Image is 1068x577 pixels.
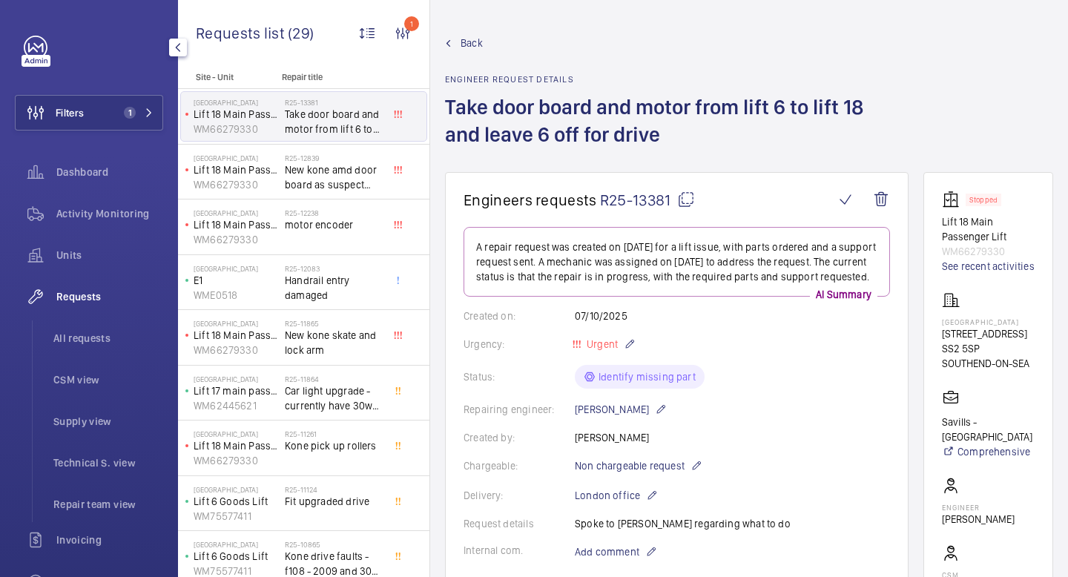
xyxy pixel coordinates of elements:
[194,208,279,217] p: [GEOGRAPHIC_DATA]
[445,93,911,172] h1: Take door board and motor from lift 6 to lift 18 and leave 6 off for drive
[575,487,658,504] p: London office
[600,191,695,209] span: R25-13381
[445,74,911,85] h2: Engineer request details
[285,328,383,357] span: New kone skate and lock arm
[194,540,279,549] p: [GEOGRAPHIC_DATA]
[194,398,279,413] p: WM62445621
[969,197,998,202] p: Stopped
[575,458,685,473] span: Non chargeable request
[285,383,383,413] span: Car light upgrade - currently have 30w fluorescent tubes fitted x 8
[285,107,383,136] span: Take door board and motor from lift 6 to lift 18 and leave 6 off for drive
[194,162,279,177] p: Lift 18 Main Passenger Lift
[942,244,1035,259] p: WM66279330
[810,287,877,302] p: AI Summary
[56,289,163,304] span: Requests
[53,414,163,429] span: Supply view
[194,98,279,107] p: [GEOGRAPHIC_DATA]
[178,72,276,82] p: Site - Unit
[285,208,383,217] h2: R25-12238
[942,415,1035,444] p: Savills - [GEOGRAPHIC_DATA]
[194,328,279,343] p: Lift 18 Main Passenger Lift
[282,72,380,82] p: Repair title
[194,509,279,524] p: WM75577411
[194,273,279,288] p: E1
[124,107,136,119] span: 1
[194,264,279,273] p: [GEOGRAPHIC_DATA]
[194,177,279,192] p: WM66279330
[194,232,279,247] p: WM66279330
[476,240,877,284] p: A repair request was created on [DATE] for a lift issue, with parts ordered and a support request...
[285,494,383,509] span: Fit upgraded drive
[461,36,483,50] span: Back
[194,288,279,303] p: WME0518
[194,217,279,232] p: Lift 18 Main Passenger Lift
[194,154,279,162] p: [GEOGRAPHIC_DATA]
[56,533,163,547] span: Invoicing
[194,494,279,509] p: Lift 6 Goods Lift
[194,375,279,383] p: [GEOGRAPHIC_DATA]
[194,343,279,357] p: WM66279330
[194,429,279,438] p: [GEOGRAPHIC_DATA]
[53,455,163,470] span: Technical S. view
[285,429,383,438] h2: R25-11261
[285,540,383,549] h2: R25-10865
[942,326,1035,341] p: [STREET_ADDRESS]
[15,95,163,131] button: Filters1
[584,338,618,350] span: Urgent
[942,512,1015,527] p: [PERSON_NAME]
[942,503,1015,512] p: Engineer
[575,400,667,418] p: [PERSON_NAME]
[575,544,639,559] span: Add comment
[53,497,163,512] span: Repair team view
[285,154,383,162] h2: R25-12839
[194,453,279,468] p: WM66279330
[285,273,383,303] span: Handrail entry damaged
[285,162,383,192] span: New kone amd door board as suspect new one fitted faulty - reconditioned
[194,383,279,398] p: Lift 17 main passenger Lift
[942,214,1035,244] p: Lift 18 Main Passenger Lift
[56,165,163,179] span: Dashboard
[285,98,383,107] h2: R25-13381
[464,191,597,209] span: Engineers requests
[942,444,1035,459] a: Comprehensive
[196,24,288,42] span: Requests list
[53,331,163,346] span: All requests
[56,248,163,263] span: Units
[285,485,383,494] h2: R25-11124
[194,107,279,122] p: Lift 18 Main Passenger Lift
[285,217,383,232] span: motor encoder
[285,319,383,328] h2: R25-11865
[285,375,383,383] h2: R25-11864
[194,485,279,494] p: [GEOGRAPHIC_DATA]
[285,438,383,453] span: Kone pick up rollers
[285,264,383,273] h2: R25-12083
[194,549,279,564] p: Lift 6 Goods Lift
[194,319,279,328] p: [GEOGRAPHIC_DATA]
[942,317,1035,326] p: [GEOGRAPHIC_DATA]
[56,105,84,120] span: Filters
[942,341,1035,371] p: SS2 5SP SOUTHEND-ON-SEA
[56,206,163,221] span: Activity Monitoring
[53,372,163,387] span: CSM view
[194,122,279,136] p: WM66279330
[942,191,966,208] img: elevator.svg
[194,438,279,453] p: Lift 18 Main Passenger Lift
[942,259,1035,274] a: See recent activities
